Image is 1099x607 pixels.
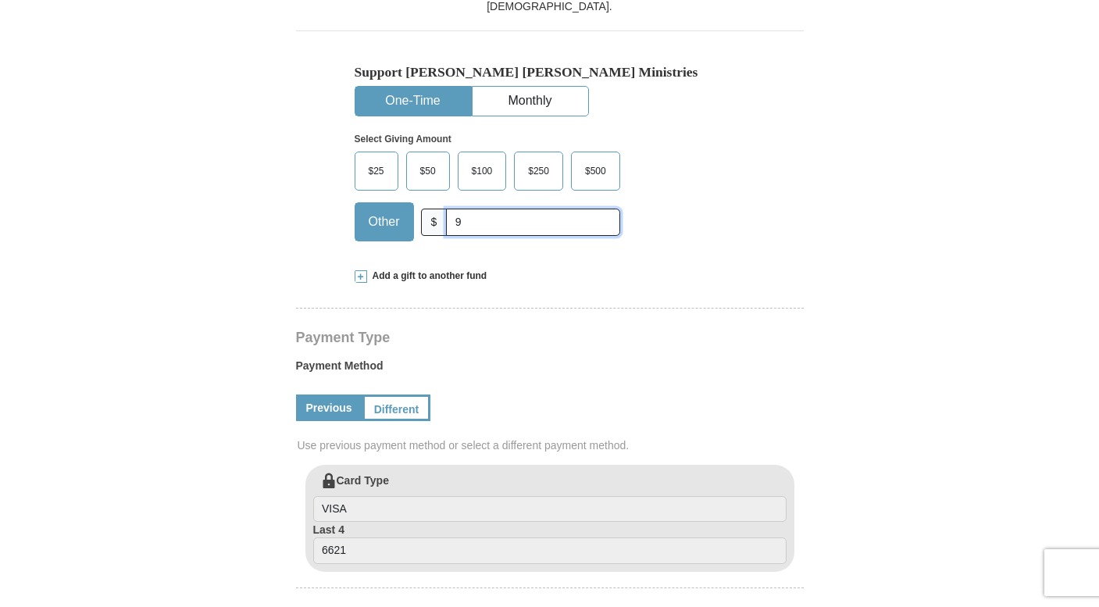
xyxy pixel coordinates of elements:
[296,358,804,381] label: Payment Method
[464,159,501,183] span: $100
[313,537,787,564] input: Last 4
[421,209,448,236] span: $
[362,395,431,421] a: Different
[313,522,787,564] label: Last 4
[298,437,805,453] span: Use previous payment method or select a different payment method.
[361,159,392,183] span: $25
[313,473,787,523] label: Card Type
[355,87,471,116] button: One-Time
[520,159,557,183] span: $250
[446,209,619,236] input: Other Amount
[367,270,487,283] span: Add a gift to another fund
[296,395,362,421] a: Previous
[355,64,745,80] h5: Support [PERSON_NAME] [PERSON_NAME] Ministries
[296,331,804,344] h4: Payment Type
[313,496,787,523] input: Card Type
[355,134,451,145] strong: Select Giving Amount
[577,159,614,183] span: $500
[473,87,588,116] button: Monthly
[412,159,444,183] span: $50
[361,210,408,234] span: Other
